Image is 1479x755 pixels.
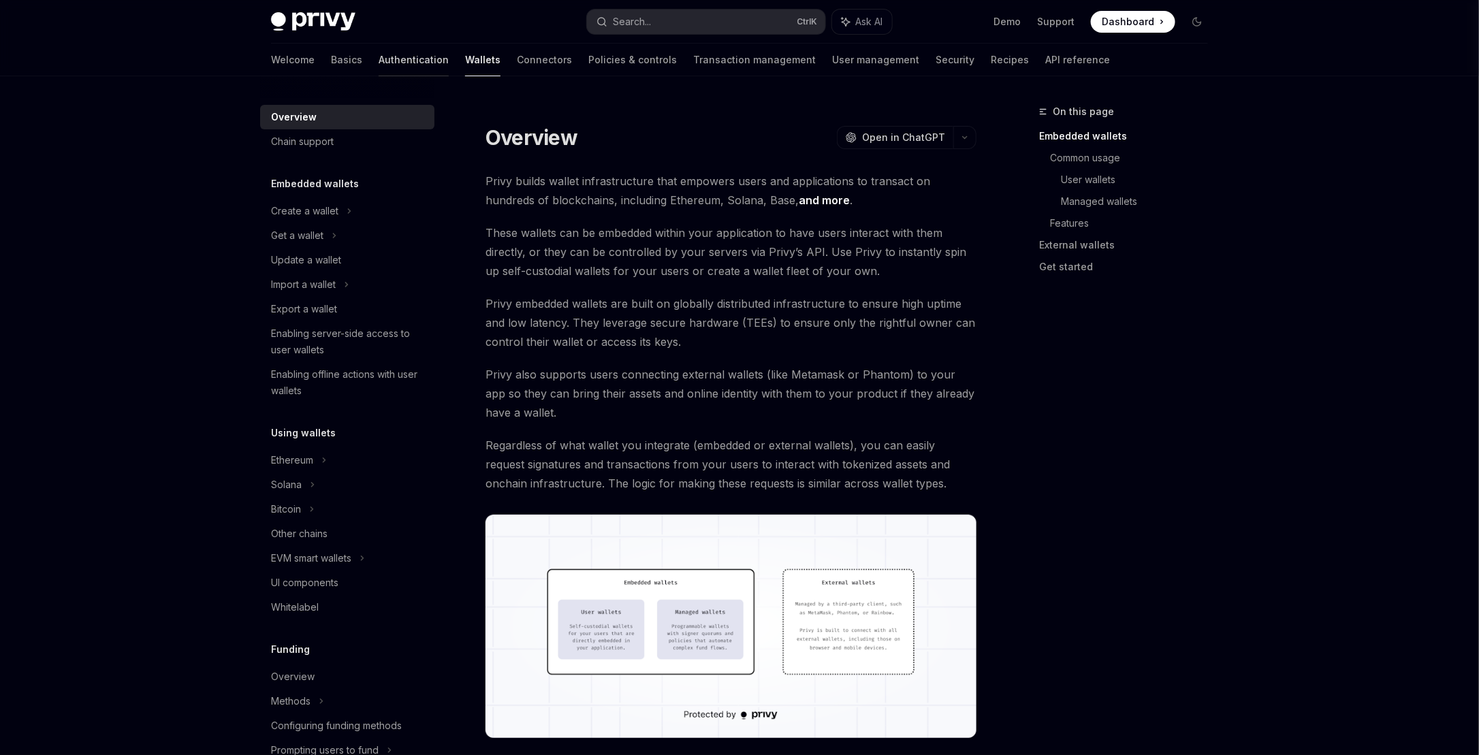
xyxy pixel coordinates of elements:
[271,227,323,244] div: Get a wallet
[331,44,362,76] a: Basics
[486,294,976,351] span: Privy embedded wallets are built on globally distributed infrastructure to ensure high uptime and...
[1045,44,1110,76] a: API reference
[1186,11,1208,33] button: Toggle dark mode
[260,129,434,154] a: Chain support
[271,693,311,709] div: Methods
[271,109,317,125] div: Overview
[271,477,302,493] div: Solana
[271,425,336,441] h5: Using wallets
[271,203,338,219] div: Create a wallet
[588,44,677,76] a: Policies & controls
[486,172,976,210] span: Privy builds wallet infrastructure that empowers users and applications to transact on hundreds o...
[260,297,434,321] a: Export a wallet
[486,223,976,280] span: These wallets can be embedded within your application to have users interact with them directly, ...
[260,595,434,620] a: Whitelabel
[260,321,434,362] a: Enabling server-side access to user wallets
[271,452,313,468] div: Ethereum
[271,12,355,31] img: dark logo
[936,44,974,76] a: Security
[693,44,816,76] a: Transaction management
[271,325,426,358] div: Enabling server-side access to user wallets
[1061,191,1219,212] a: Managed wallets
[486,125,577,150] h1: Overview
[271,252,341,268] div: Update a wallet
[271,133,334,150] div: Chain support
[587,10,825,34] button: Search...CtrlK
[271,575,338,591] div: UI components
[465,44,500,76] a: Wallets
[271,501,301,517] div: Bitcoin
[271,176,359,192] h5: Embedded wallets
[271,550,351,566] div: EVM smart wallets
[271,301,337,317] div: Export a wallet
[260,105,434,129] a: Overview
[271,526,328,542] div: Other chains
[271,44,315,76] a: Welcome
[1102,15,1154,29] span: Dashboard
[832,44,919,76] a: User management
[271,366,426,399] div: Enabling offline actions with user wallets
[862,131,945,144] span: Open in ChatGPT
[991,44,1029,76] a: Recipes
[271,276,336,293] div: Import a wallet
[832,10,892,34] button: Ask AI
[797,16,817,27] span: Ctrl K
[613,14,651,30] div: Search...
[271,599,319,615] div: Whitelabel
[271,718,402,734] div: Configuring funding methods
[486,515,976,738] img: images/walletoverview.png
[1053,103,1114,120] span: On this page
[1037,15,1075,29] a: Support
[486,436,976,493] span: Regardless of what wallet you integrate (embedded or external wallets), you can easily request si...
[379,44,449,76] a: Authentication
[260,248,434,272] a: Update a wallet
[271,669,315,685] div: Overview
[799,193,850,208] a: and more
[1050,212,1219,234] a: Features
[1039,234,1219,256] a: External wallets
[260,521,434,546] a: Other chains
[517,44,572,76] a: Connectors
[1050,147,1219,169] a: Common usage
[260,362,434,403] a: Enabling offline actions with user wallets
[260,713,434,738] a: Configuring funding methods
[1039,256,1219,278] a: Get started
[1091,11,1175,33] a: Dashboard
[260,571,434,595] a: UI components
[260,664,434,689] a: Overview
[1061,169,1219,191] a: User wallets
[271,641,310,658] h5: Funding
[993,15,1021,29] a: Demo
[837,126,953,149] button: Open in ChatGPT
[855,15,882,29] span: Ask AI
[486,365,976,422] span: Privy also supports users connecting external wallets (like Metamask or Phantom) to your app so t...
[1039,125,1219,147] a: Embedded wallets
